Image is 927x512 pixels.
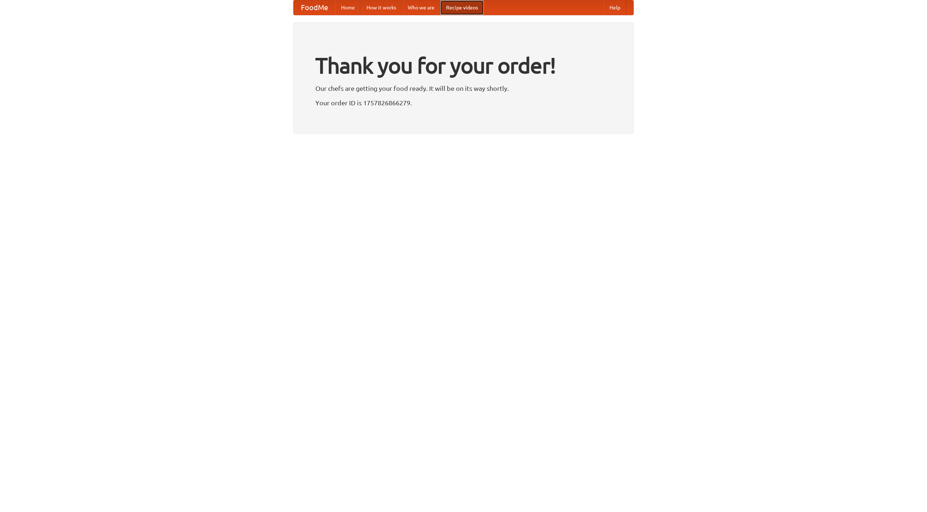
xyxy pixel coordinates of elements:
p: Our chefs are getting your food ready. It will be on its way shortly. [315,83,612,94]
h1: Thank you for your order! [315,48,612,83]
a: Home [335,0,361,15]
p: Your order ID is 1757826866279. [315,97,612,108]
a: Recipe videos [440,0,484,15]
a: Help [604,0,626,15]
a: Who we are [402,0,440,15]
a: FoodMe [294,0,335,15]
a: How it works [361,0,402,15]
